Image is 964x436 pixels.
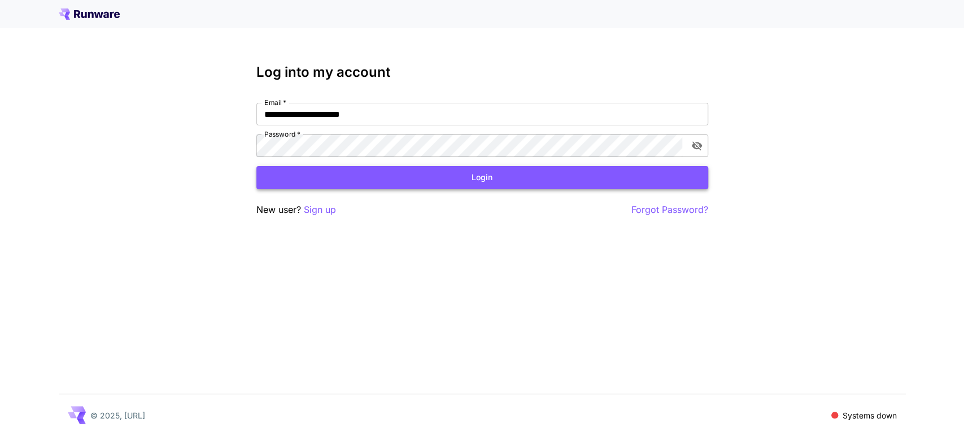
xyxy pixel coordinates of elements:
button: Login [256,166,708,189]
label: Email [264,98,286,107]
p: © 2025, [URL] [90,409,145,421]
p: Systems down [843,409,897,421]
button: toggle password visibility [687,136,707,156]
p: New user? [256,203,336,217]
button: Forgot Password? [631,203,708,217]
button: Sign up [304,203,336,217]
label: Password [264,129,300,139]
h3: Log into my account [256,64,708,80]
